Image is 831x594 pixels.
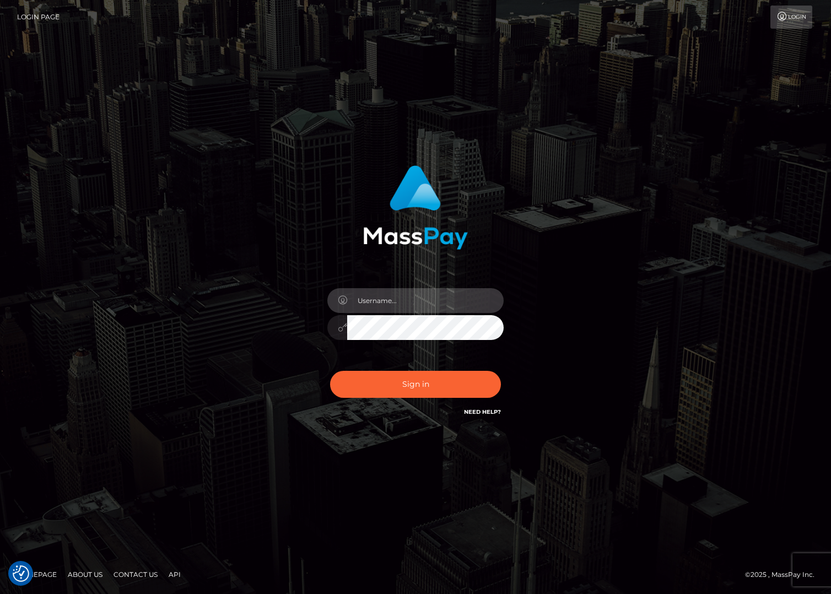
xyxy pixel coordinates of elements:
[13,565,29,582] button: Consent Preferences
[109,566,162,583] a: Contact Us
[330,371,501,398] button: Sign in
[63,566,107,583] a: About Us
[12,566,61,583] a: Homepage
[363,165,468,250] img: MassPay Login
[164,566,185,583] a: API
[770,6,812,29] a: Login
[347,288,504,313] input: Username...
[13,565,29,582] img: Revisit consent button
[464,408,501,415] a: Need Help?
[17,6,60,29] a: Login Page
[745,569,823,581] div: © 2025 , MassPay Inc.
